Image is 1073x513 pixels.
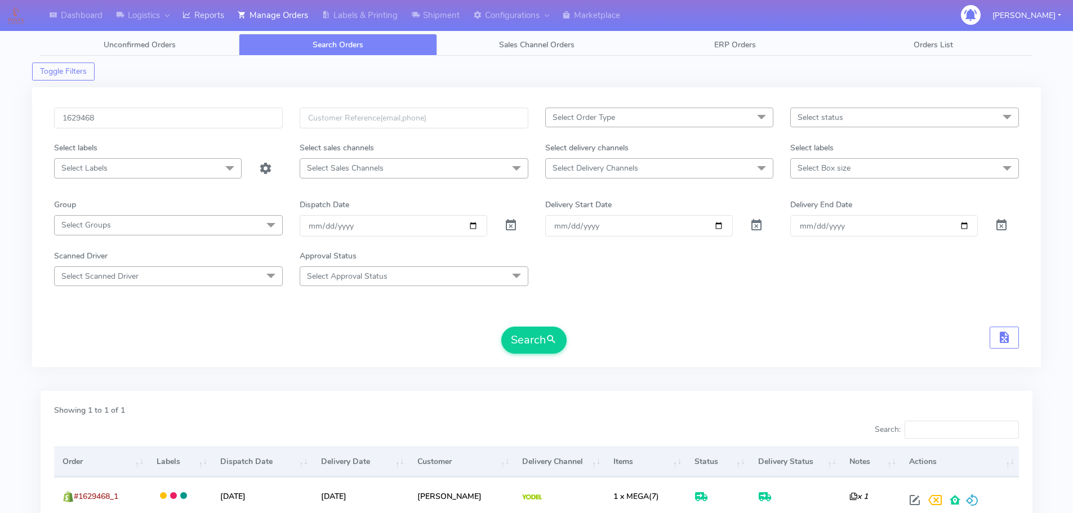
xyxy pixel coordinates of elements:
label: Group [54,199,76,211]
span: Select Delivery Channels [553,163,638,173]
th: Delivery Status: activate to sort column ascending [750,447,841,477]
label: Delivery End Date [790,199,852,211]
label: Scanned Driver [54,250,108,262]
span: Select status [798,112,843,123]
img: Yodel [522,494,542,500]
span: Select Box size [798,163,851,173]
th: Actions: activate to sort column ascending [901,447,1019,477]
span: Select Approval Status [307,271,388,282]
span: Unconfirmed Orders [104,39,176,50]
input: Order Id [54,108,283,128]
span: Select Order Type [553,112,615,123]
span: Select Scanned Driver [61,271,139,282]
span: (7) [613,491,659,502]
th: Dispatch Date: activate to sort column ascending [212,447,313,477]
th: Order: activate to sort column ascending [54,447,148,477]
input: Customer Reference(email,phone) [300,108,528,128]
span: Search Orders [313,39,363,50]
span: Sales Channel Orders [499,39,575,50]
label: Delivery Start Date [545,199,612,211]
span: 1 x MEGA [613,491,649,502]
th: Labels: activate to sort column ascending [148,447,212,477]
span: Select Groups [61,220,111,230]
span: Select Sales Channels [307,163,384,173]
th: Status: activate to sort column ascending [686,447,750,477]
label: Dispatch Date [300,199,349,211]
ul: Tabs [41,34,1032,56]
span: Orders List [914,39,953,50]
span: Select Labels [61,163,108,173]
label: Search: [875,421,1019,439]
button: Toggle Filters [32,63,95,81]
span: #1629468_1 [74,491,118,502]
button: Search [501,327,567,354]
label: Showing 1 to 1 of 1 [54,404,125,416]
button: [PERSON_NAME] [984,4,1070,27]
th: Delivery Channel: activate to sort column ascending [514,447,605,477]
label: Select delivery channels [545,142,629,154]
label: Select labels [54,142,97,154]
th: Delivery Date: activate to sort column ascending [313,447,409,477]
th: Notes: activate to sort column ascending [841,447,901,477]
label: Select labels [790,142,834,154]
label: Select sales channels [300,142,374,154]
img: shopify.png [63,491,74,502]
i: x 1 [849,491,868,502]
input: Search: [905,421,1019,439]
label: Approval Status [300,250,357,262]
th: Items: activate to sort column ascending [605,447,686,477]
th: Customer: activate to sort column ascending [409,447,514,477]
span: ERP Orders [714,39,756,50]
